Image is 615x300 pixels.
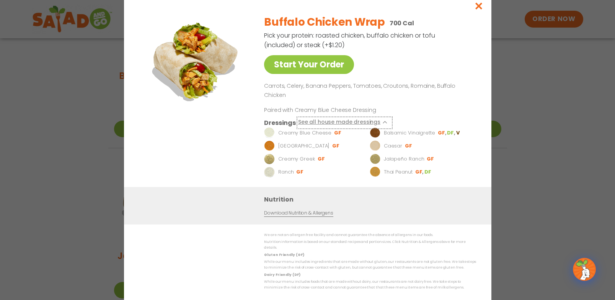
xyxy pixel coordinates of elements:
[278,155,315,162] p: Creamy Greek
[298,118,391,127] button: See all house made dressings
[370,153,380,164] img: Dressing preview image for Jalapeño Ranch
[264,252,304,257] strong: Gluten Friendly (GF)
[264,153,275,164] img: Dressing preview image for Creamy Greek
[264,232,476,238] p: We are not an allergen free facility and cannot guarantee the absence of allergens in our foods.
[264,140,275,151] img: Dressing preview image for BBQ Ranch
[264,106,406,114] p: Paired with Creamy Blue Cheese Dressing
[264,166,275,177] img: Dressing preview image for Ranch
[317,155,325,162] li: GF
[370,127,380,138] img: Dressing preview image for Balsamic Vinaigrette
[141,8,248,116] img: Featured product photo for Buffalo Chicken Wrap
[383,155,424,162] p: Jalapeño Ranch
[427,155,435,162] li: GF
[278,129,331,136] p: Creamy Blue Cheese
[383,142,402,149] p: Caesar
[383,129,435,136] p: Balsamic Vinaigrette
[437,129,447,136] li: GF
[264,127,275,138] img: Dressing preview image for Creamy Blue Cheese
[389,18,414,28] p: 700 Cal
[415,168,424,175] li: GF
[264,118,296,127] h3: Dressings
[264,209,333,216] a: Download Nutrition & Allergens
[424,168,432,175] li: DF
[370,166,380,177] img: Dressing preview image for Thai Peanut
[383,168,412,175] p: Thai Peanut
[264,82,473,100] p: Carrots, Celery, Banana Peppers, Tomatoes, Croutons, Romaine, Buffalo Chicken
[264,279,476,291] p: While our menu includes foods that are made without dairy, our restaurants are not dairy free. We...
[264,239,476,251] p: Nutrition information is based on our standard recipes and portion sizes. Click Nutrition & Aller...
[370,140,380,151] img: Dressing preview image for Caesar
[264,14,385,30] h2: Buffalo Chicken Wrap
[264,259,476,271] p: While our menu includes ingredients that are made without gluten, our restaurants are not gluten ...
[264,55,354,74] a: Start Your Order
[278,142,329,149] p: [GEOGRAPHIC_DATA]
[574,259,595,280] img: wpChatIcon
[296,168,304,175] li: GF
[264,31,436,50] p: Pick your protein: roasted chicken, buffalo chicken or tofu (included) or steak (+$1.20)
[264,194,480,204] h3: Nutrition
[332,142,340,149] li: GF
[456,129,460,136] li: V
[334,129,342,136] li: GF
[405,142,413,149] li: GF
[278,168,294,175] p: Ranch
[264,272,300,277] strong: Dairy Friendly (DF)
[447,129,456,136] li: DF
